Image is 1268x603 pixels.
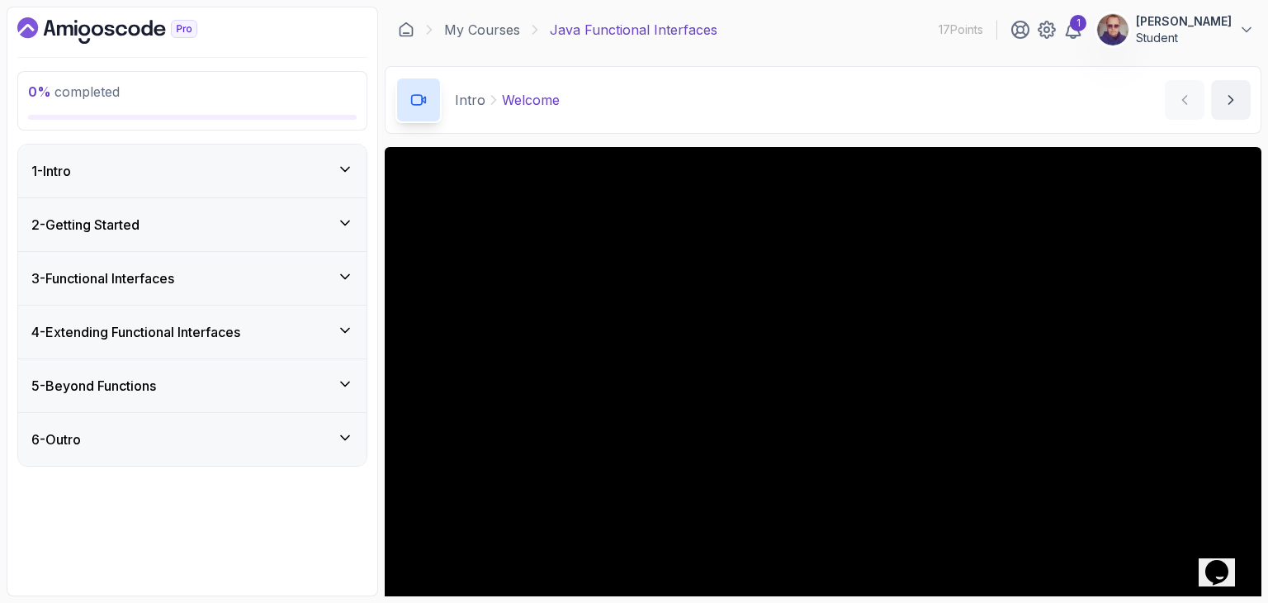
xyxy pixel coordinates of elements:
iframe: chat widget [1199,537,1251,586]
img: user profile image [1097,14,1128,45]
button: 2-Getting Started [18,198,367,251]
h3: 6 - Outro [31,430,81,449]
a: 1 [1063,20,1083,40]
a: My Courses [444,20,520,40]
button: previous content [1165,80,1204,120]
button: 1-Intro [18,145,367,197]
div: 1 [1070,15,1086,31]
button: 4-Extending Functional Interfaces [18,306,367,358]
h3: 2 - Getting Started [31,215,140,235]
a: Dashboard [17,17,235,44]
h3: 4 - Extending Functional Interfaces [31,322,240,342]
p: [PERSON_NAME] [1136,13,1232,30]
p: Student [1136,30,1232,46]
button: 6-Outro [18,413,367,466]
h3: 1 - Intro [31,161,71,181]
button: user profile image[PERSON_NAME]Student [1096,13,1255,46]
p: Welcome [502,90,560,110]
button: 3-Functional Interfaces [18,252,367,305]
button: 5-Beyond Functions [18,359,367,412]
p: 17 Points [939,21,983,38]
button: next content [1211,80,1251,120]
span: 0 % [28,83,51,100]
span: completed [28,83,120,100]
h3: 5 - Beyond Functions [31,376,156,396]
a: Dashboard [398,21,414,38]
p: Intro [455,90,485,110]
p: Java Functional Interfaces [550,20,717,40]
h3: 3 - Functional Interfaces [31,268,174,288]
